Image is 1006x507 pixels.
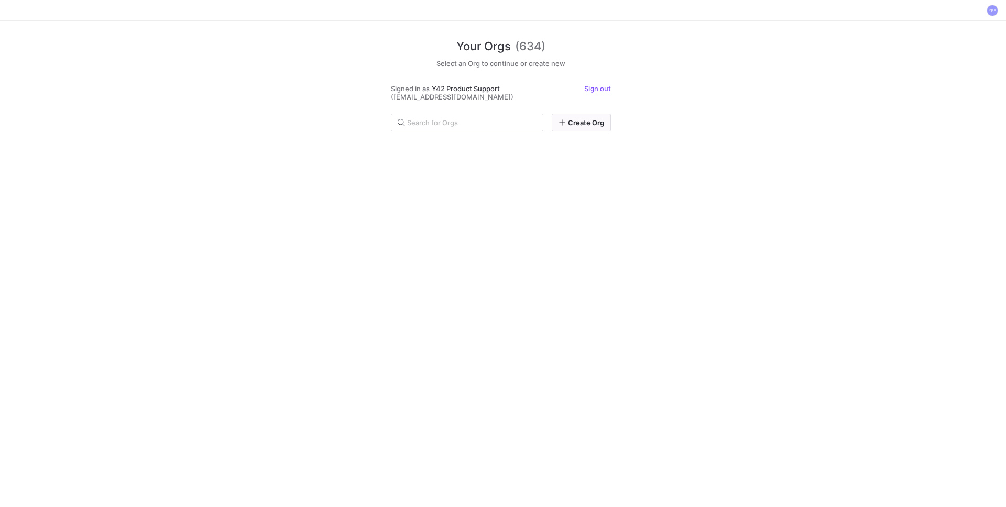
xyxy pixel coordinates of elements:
h5: Select an Org to continue or create new [391,59,611,68]
button: YPS [986,4,999,17]
span: (634) [515,38,545,55]
a: Sign out [584,84,611,93]
span: ([EMAIL_ADDRESS][DOMAIN_NAME]) [391,93,513,101]
span: Your Orgs [456,38,511,55]
a: Create Org [552,114,611,131]
span: Y42 Product Support [432,84,500,93]
span: Create Org [568,118,604,127]
input: Search for Orgs [407,118,534,127]
span: Signed in as [391,84,430,93]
